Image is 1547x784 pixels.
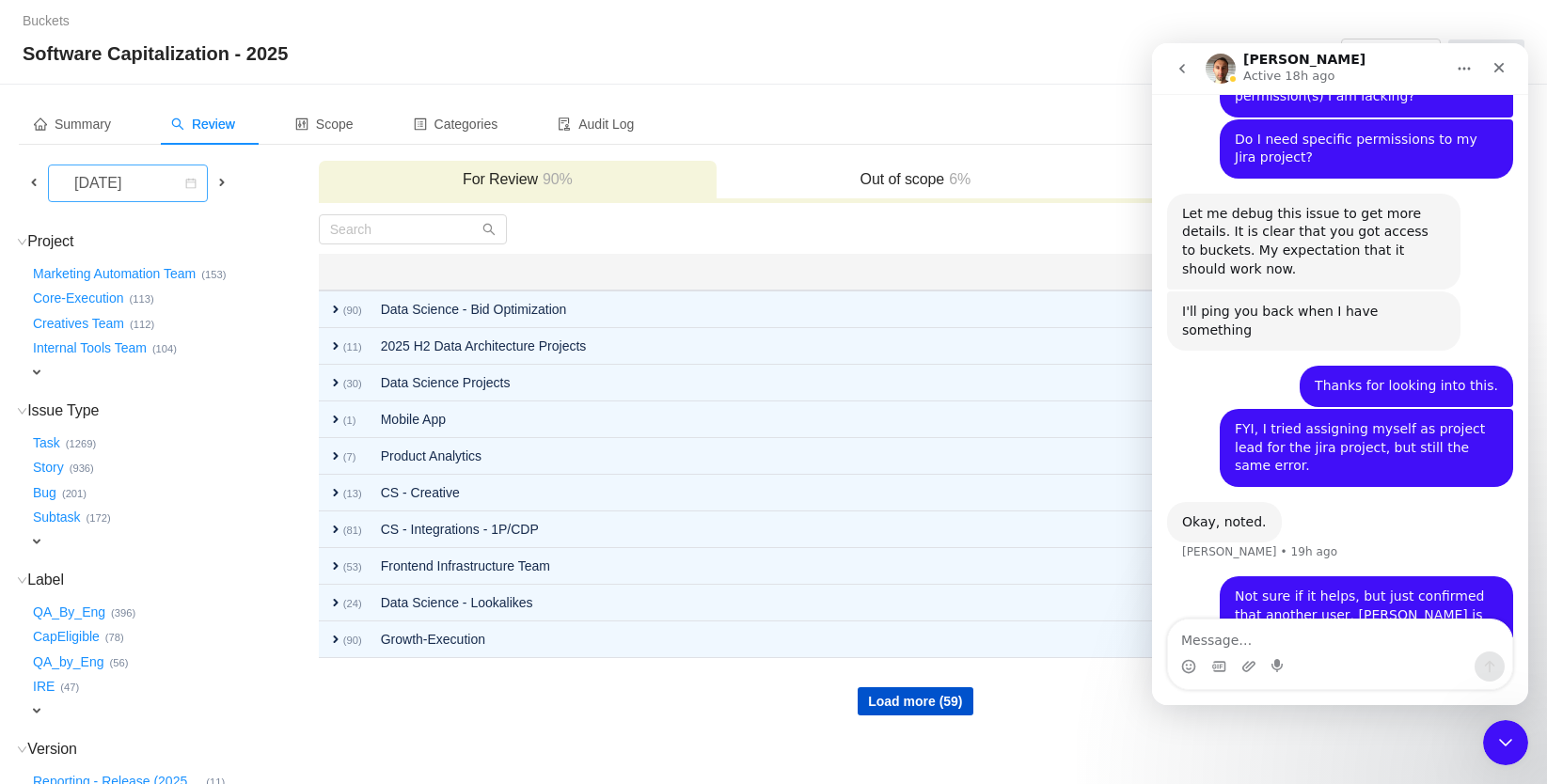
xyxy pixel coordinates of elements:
small: (13) [343,488,362,499]
button: QA_By_Eng [29,597,111,627]
small: (90) [343,305,362,316]
button: Core-Execution [29,284,130,314]
button: CapEligible [29,622,105,652]
div: Group by [915,214,1512,244]
button: Story [29,453,70,483]
small: (112) [130,319,154,330]
span: Summary [34,117,111,132]
h3: Issue Type [29,401,317,420]
i: icon: down [17,575,27,586]
small: (201) [62,488,87,499]
button: QA_by_Eng [29,647,110,677]
button: Bug [29,478,62,508]
button: Internal Tools Team [29,334,152,364]
input: Search [319,214,507,244]
small: (53) [343,561,362,572]
small: (172) [87,512,111,524]
a: Buckets [23,13,70,28]
span: expand [328,595,343,610]
small: (153) [201,269,226,280]
span: Software Capitalization - 2025 [23,39,299,69]
span: Review [171,117,235,132]
i: icon: down [17,745,27,755]
td: Data Science Projects [371,365,1190,401]
span: expand [328,558,343,573]
a: Bucket [1448,39,1524,68]
td: CS - Creative [371,475,1190,511]
td: Data Science - Bid Optimization [371,290,1190,328]
td: Growth-Execution [371,621,1190,658]
button: Subtask [29,503,87,533]
h3: Version [29,740,317,759]
span: expand [29,365,44,380]
h3: Project [29,232,317,251]
i: icon: profile [414,118,427,131]
span: 6% [944,171,971,187]
small: (11) [343,341,362,353]
span: expand [328,485,343,500]
span: Scope [295,117,354,132]
span: expand [29,703,44,718]
span: 90% [538,171,573,187]
h3: For Review [328,170,707,189]
small: (104) [152,343,177,354]
small: (24) [343,598,362,609]
small: (30) [343,378,362,389]
div: [DATE] [59,165,140,201]
small: (1) [343,415,356,426]
small: (113) [130,293,154,305]
span: Audit Log [558,117,634,132]
i: icon: search [171,118,184,131]
span: expand [328,522,343,537]
small: (1269) [66,438,96,449]
small: (78) [105,632,124,643]
small: (81) [343,525,362,536]
small: (90) [343,635,362,646]
small: (47) [60,682,79,693]
h3: Reviewed [1124,170,1503,189]
span: expand [328,412,343,427]
button: Marketing Automation Team [29,259,201,289]
small: (7) [343,451,356,463]
span: expand [328,302,343,317]
i: icon: down [17,406,27,416]
span: expand [29,534,44,549]
i: icon: search [482,223,496,236]
td: 2025 H2 Data Architecture Projects [371,328,1190,365]
td: Mobile App [371,401,1190,438]
iframe: Intercom live chat [1152,43,1528,705]
h3: Label [29,571,317,589]
iframe: Intercom live chat [1483,720,1528,765]
button: Creatives Team [29,308,130,338]
td: Data Science - Lookalikes [371,585,1190,621]
small: (396) [111,607,135,619]
span: expand [328,448,343,463]
td: CS - Integrations - 1P/CDP [371,511,1190,548]
button: Task [29,428,66,458]
i: icon: audit [558,118,571,131]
